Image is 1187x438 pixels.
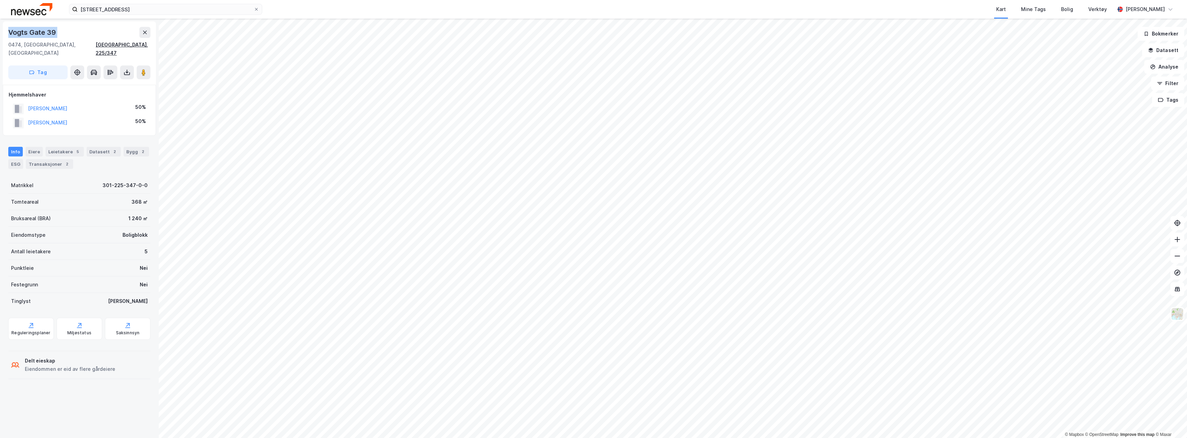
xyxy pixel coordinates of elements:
[996,5,1006,13] div: Kart
[96,41,150,57] div: [GEOGRAPHIC_DATA], 225/347
[1065,432,1084,437] a: Mapbox
[145,247,148,256] div: 5
[111,148,118,155] div: 2
[135,103,146,111] div: 50%
[1085,432,1119,437] a: OpenStreetMap
[1120,432,1155,437] a: Improve this map
[11,231,46,239] div: Eiendomstype
[9,91,150,99] div: Hjemmelshaver
[8,65,68,79] button: Tag
[1151,77,1184,90] button: Filter
[135,117,146,125] div: 50%
[11,330,50,336] div: Reguleringsplaner
[140,281,148,289] div: Nei
[1171,307,1184,320] img: Z
[8,147,23,156] div: Info
[1152,405,1187,438] iframe: Chat Widget
[124,147,149,156] div: Bygg
[1152,93,1184,107] button: Tags
[1126,5,1165,13] div: [PERSON_NAME]
[102,181,148,190] div: 301-225-347-0-0
[8,41,96,57] div: 0474, [GEOGRAPHIC_DATA], [GEOGRAPHIC_DATA]
[25,365,115,373] div: Eiendommen er eid av flere gårdeiere
[108,297,148,305] div: [PERSON_NAME]
[1088,5,1107,13] div: Verktøy
[11,198,39,206] div: Tomteareal
[139,148,146,155] div: 2
[8,159,23,169] div: ESG
[11,264,34,272] div: Punktleie
[1144,60,1184,74] button: Analyse
[25,357,115,365] div: Delt eieskap
[1138,27,1184,41] button: Bokmerker
[26,147,43,156] div: Eiere
[46,147,84,156] div: Leietakere
[11,297,31,305] div: Tinglyst
[26,159,73,169] div: Transaksjoner
[11,247,51,256] div: Antall leietakere
[1142,43,1184,57] button: Datasett
[131,198,148,206] div: 368 ㎡
[116,330,140,336] div: Saksinnsyn
[140,264,148,272] div: Nei
[78,4,254,14] input: Søk på adresse, matrikkel, gårdeiere, leietakere eller personer
[11,281,38,289] div: Festegrunn
[67,330,91,336] div: Miljøstatus
[1021,5,1046,13] div: Mine Tags
[11,214,51,223] div: Bruksareal (BRA)
[87,147,121,156] div: Datasett
[122,231,148,239] div: Boligblokk
[63,161,70,167] div: 2
[1061,5,1073,13] div: Bolig
[11,3,52,15] img: newsec-logo.f6e21ccffca1b3a03d2d.png
[74,148,81,155] div: 5
[1152,405,1187,438] div: Kontrollprogram for chat
[8,27,57,38] div: Vogts Gate 39
[11,181,33,190] div: Matrikkel
[128,214,148,223] div: 1 240 ㎡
